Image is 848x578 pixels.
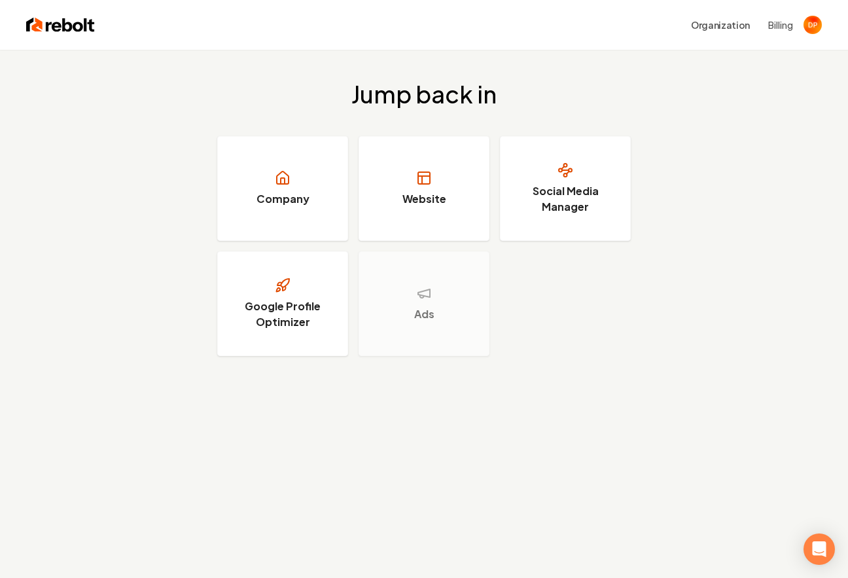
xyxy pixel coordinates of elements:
h3: Website [402,191,446,207]
h3: Ads [414,306,434,322]
a: Social Media Manager [500,136,631,241]
button: Open user button [804,16,822,34]
div: Open Intercom Messenger [804,533,835,565]
h3: Google Profile Optimizer [234,298,332,330]
h2: Jump back in [351,81,497,107]
h3: Company [256,191,309,207]
a: Company [217,136,348,241]
button: Billing [768,18,793,31]
a: Website [359,136,489,241]
img: Rebolt Logo [26,16,95,34]
img: Dylan Peralta [804,16,822,34]
a: Google Profile Optimizer [217,251,348,356]
h3: Social Media Manager [516,183,614,215]
button: Organization [683,13,758,37]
